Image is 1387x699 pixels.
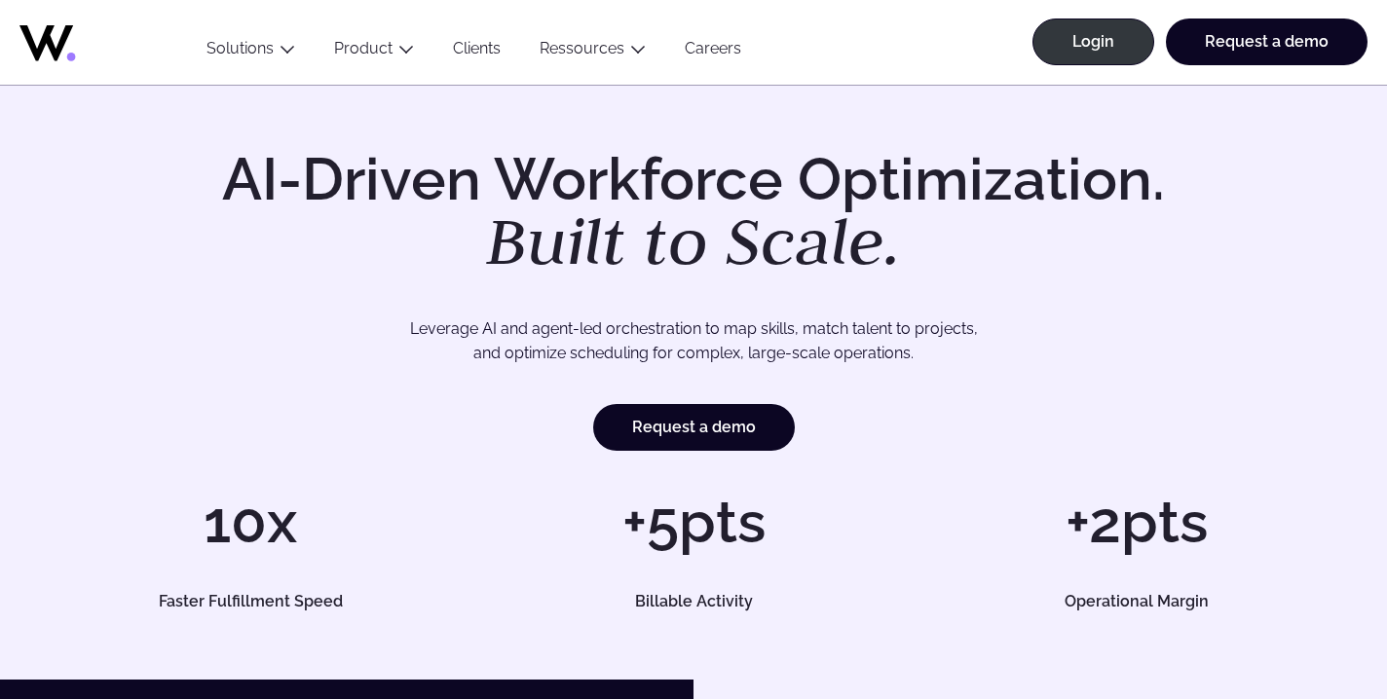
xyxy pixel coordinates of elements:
[187,39,315,65] button: Solutions
[39,493,463,551] h1: 10x
[486,198,901,283] em: Built to Scale.
[665,39,761,65] a: Careers
[946,594,1327,609] h5: Operational Margin
[195,150,1192,275] h1: AI-Driven Workforce Optimization.
[104,316,1283,366] p: Leverage AI and agent-led orchestration to map skills, match talent to projects, and optimize sch...
[924,493,1348,551] h1: +2pts
[482,493,906,551] h1: +5pts
[1258,570,1360,672] iframe: Chatbot
[1032,18,1154,65] a: Login
[433,39,520,65] a: Clients
[540,39,624,57] a: Ressources
[520,39,665,65] button: Ressources
[593,404,795,451] a: Request a demo
[334,39,393,57] a: Product
[60,594,441,609] h5: Faster Fulfillment Speed
[503,594,883,609] h5: Billable Activity
[315,39,433,65] button: Product
[1166,18,1368,65] a: Request a demo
